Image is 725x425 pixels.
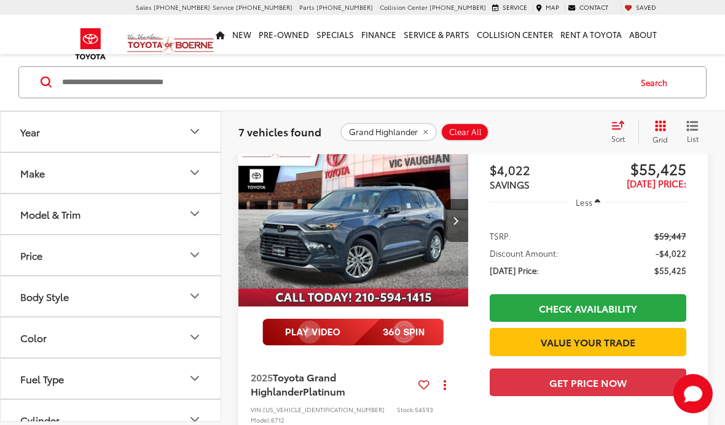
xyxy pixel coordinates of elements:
[238,134,469,306] a: 2025 Toyota Grand Highlander Platinum2025 Toyota Grand Highlander Platinum2025 Toyota Grand Highl...
[236,2,292,12] span: [PHONE_NUMBER]
[434,373,456,395] button: Actions
[251,415,271,424] span: Model:
[20,290,69,302] div: Body Style
[656,247,686,259] span: -$4,022
[489,3,530,12] a: Service
[1,359,222,399] button: Fuel TypeFuel Type
[576,197,592,208] span: Less
[20,167,45,179] div: Make
[251,370,273,384] span: 2025
[490,160,588,179] span: $4,022
[238,134,469,308] img: 2025 Toyota Grand Highlander Platinum
[654,264,686,276] span: $55,425
[400,15,473,54] a: Service & Parts: Opens in a new tab
[212,15,229,54] a: Home
[490,264,539,276] span: [DATE] Price:
[490,328,686,356] a: Value Your Trade
[588,159,686,177] span: $55,425
[611,133,625,144] span: Sort
[605,120,638,144] button: Select sort value
[677,120,708,144] button: List View
[187,166,202,181] div: Make
[229,15,255,54] a: New
[473,15,557,54] a: Collision Center
[20,373,64,384] div: Fuel Type
[570,191,606,213] button: Less
[271,415,284,424] span: 6712
[187,330,202,345] div: Color
[673,374,713,413] svg: Start Chat
[251,370,413,398] a: 2025Toyota Grand HighlanderPlatinum
[20,126,40,138] div: Year
[154,2,210,12] span: [PHONE_NUMBER]
[1,276,222,316] button: Body StyleBody Style
[380,2,428,12] span: Collision Center
[652,134,668,144] span: Grid
[358,15,400,54] a: Finance
[20,249,42,261] div: Price
[490,294,686,322] a: Check Availability
[187,372,202,386] div: Fuel Type
[238,124,321,139] span: 7 vehicles found
[686,133,699,144] span: List
[299,2,315,12] span: Parts
[187,207,202,222] div: Model & Trim
[1,194,222,234] button: Model & TrimModel & Trim
[313,15,358,54] a: Specials
[636,2,656,12] span: Saved
[638,120,677,144] button: Grid View
[251,370,336,397] span: Toyota Grand Highlander
[629,67,685,98] button: Search
[579,2,608,12] span: Contact
[444,380,446,389] span: dropdown dots
[187,248,202,263] div: Price
[349,127,418,137] span: Grand Highlander
[213,2,234,12] span: Service
[490,177,530,191] span: SAVINGS
[627,176,686,190] span: [DATE] Price:
[316,2,373,12] span: [PHONE_NUMBER]
[340,123,437,141] button: remove Grand%20Highlander
[187,125,202,139] div: Year
[533,3,562,12] a: Map
[1,318,222,357] button: ColorColor
[621,3,659,12] a: My Saved Vehicles
[127,33,214,55] img: Vic Vaughan Toyota of Boerne
[1,235,222,275] button: PricePrice
[625,15,660,54] a: About
[503,2,527,12] span: Service
[673,374,713,413] button: Toggle Chat Window
[262,319,444,346] img: full motion video
[444,199,468,242] button: Next image
[490,368,686,396] button: Get Price Now
[490,230,511,242] span: TSRP:
[255,15,313,54] a: Pre-Owned
[441,123,489,141] button: Clear All
[415,405,433,414] span: 54593
[565,3,611,12] a: Contact
[546,2,559,12] span: Map
[449,127,482,137] span: Clear All
[187,289,202,304] div: Body Style
[61,68,629,97] input: Search by Make, Model, or Keyword
[557,15,625,54] a: Rent a Toyota
[136,2,152,12] span: Sales
[20,208,80,220] div: Model & Trim
[303,384,345,398] span: Platinum
[251,405,263,414] span: VIN:
[1,112,222,152] button: YearYear
[20,332,47,343] div: Color
[263,405,385,414] span: [US_VEHICLE_IDENTIFICATION_NUMBER]
[68,24,114,64] img: Toyota
[397,405,415,414] span: Stock:
[429,2,486,12] span: [PHONE_NUMBER]
[1,153,222,193] button: MakeMake
[490,247,558,259] span: Discount Amount:
[238,134,469,306] div: 2025 Toyota Grand Highlander Platinum 0
[654,230,686,242] span: $59,447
